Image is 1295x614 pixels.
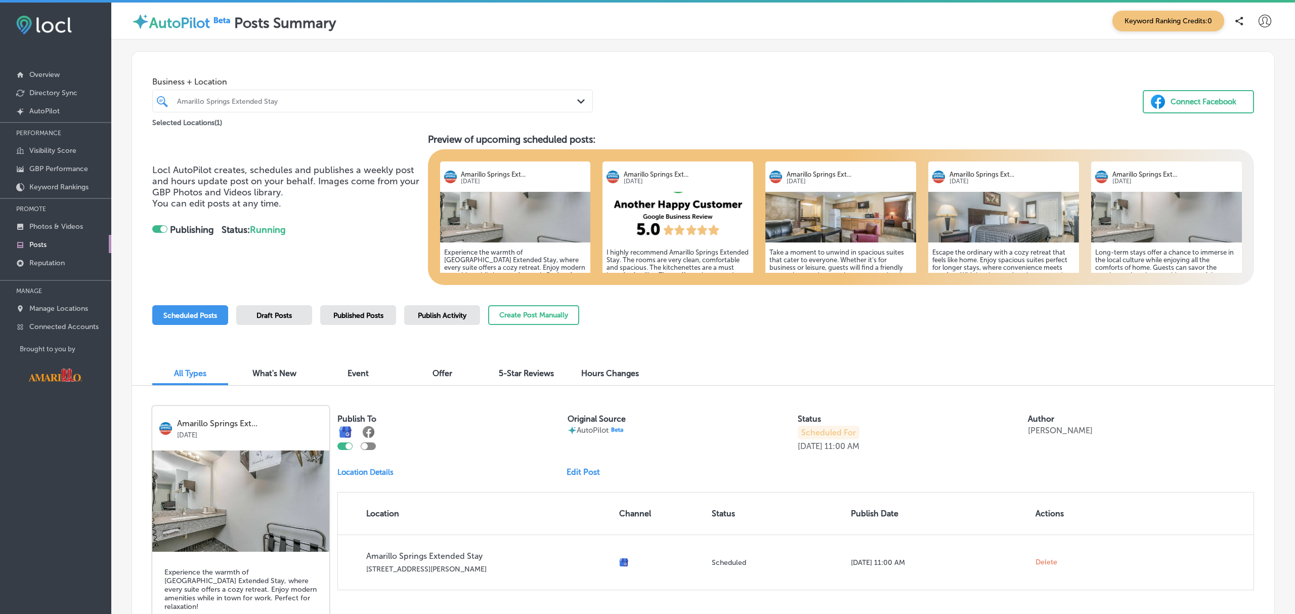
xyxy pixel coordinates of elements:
[624,178,749,185] p: [DATE]
[615,493,708,535] th: Channel
[1143,90,1254,113] button: Connect Facebook
[765,192,916,242] img: 1754678175e3fb846d-de0d-4381-89d0-5cdb84b296e3_2025-03-19.jpg
[798,441,823,451] p: [DATE]
[461,178,586,185] p: [DATE]
[1112,178,1238,185] p: [DATE]
[1035,558,1057,567] span: Delete
[825,441,859,451] p: 11:00 AM
[568,426,577,435] img: autopilot-icon
[581,369,639,378] span: Hours Changes
[29,259,65,267] p: Reputation
[337,414,376,424] label: Publish To
[152,165,419,198] span: Locl AutoPilot creates, schedules and publishes a weekly post and hours update post on your behal...
[170,224,214,235] strong: Publishing
[338,493,615,535] th: Location
[568,414,626,424] label: Original Source
[29,89,77,97] p: Directory Sync
[769,171,782,183] img: logo
[499,369,554,378] span: 5-Star Reviews
[222,224,286,235] strong: Status:
[609,426,626,433] img: Beta
[567,467,608,477] a: Edit Post
[949,178,1075,185] p: [DATE]
[602,192,753,242] img: 8d0c54fd-301d-4e9f-af74-9c7c5f87c08a.png
[252,369,296,378] span: What's New
[444,249,587,309] h5: Experience the warmth of [GEOGRAPHIC_DATA] Extended Stay, where every suite offers a cozy retreat...
[29,70,60,79] p: Overview
[152,77,593,87] span: Business + Location
[333,311,383,320] span: Published Posts
[177,419,322,428] p: Amarillo Springs Ext...
[607,171,619,183] img: logo
[787,171,912,178] p: Amarillo Springs Ext...
[769,249,912,317] h5: Take a moment to unwind in spacious suites that cater to everyone. Whether it’s for business or l...
[624,171,749,178] p: Amarillo Springs Ext...
[256,311,292,320] span: Draft Posts
[152,451,329,552] img: 1754678176f6d26df5-8f60-44b6-b6bd-eefb620fa402_2025-03-19.jpg
[1031,493,1105,535] th: Actions
[949,171,1075,178] p: Amarillo Springs Ext...
[461,171,586,178] p: Amarillo Springs Ext...
[433,369,452,378] span: Offer
[577,426,626,435] p: AutoPilot
[152,198,281,209] span: You can edit posts at any time.
[149,15,210,31] label: AutoPilot
[177,97,578,105] div: Amarillo Springs Extended Stay
[1095,249,1238,332] h5: Long-term stays offer a chance to immerse in the local culture while enjoying all the comforts of...
[708,493,846,535] th: Status
[1091,192,1242,242] img: 1754678176f6d26df5-8f60-44b6-b6bd-eefb620fa402_2025-03-19.jpg
[132,13,149,30] img: autopilot-icon
[234,15,336,31] label: Posts Summary
[428,134,1255,145] h3: Preview of upcoming scheduled posts:
[29,240,47,249] p: Posts
[932,171,945,183] img: logo
[787,178,912,185] p: [DATE]
[712,558,842,567] p: Scheduled
[159,422,172,435] img: logo
[798,426,859,439] p: Scheduled For
[366,565,611,574] p: [STREET_ADDRESS][PERSON_NAME]
[847,493,1032,535] th: Publish Date
[20,345,111,353] p: Brought to you by
[607,249,749,302] h5: I highly recommend Amarillo Springs Extended Stay. The rooms are very clean, comfortable and spac...
[174,369,206,378] span: All Types
[418,311,466,320] span: Publish Activity
[177,428,322,439] p: [DATE]
[1112,11,1224,31] span: Keyword Ranking Credits: 0
[1028,426,1093,435] p: [PERSON_NAME]
[1171,94,1236,109] div: Connect Facebook
[1095,171,1108,183] img: logo
[337,468,394,477] p: Location Details
[348,369,369,378] span: Event
[928,192,1079,242] img: 175467817458c3e67e-c3be-407e-9568-3515ba322495_2025-03-19.jpg
[29,304,88,313] p: Manage Locations
[440,192,591,242] img: 1754678176f6d26df5-8f60-44b6-b6bd-eefb620fa402_2025-03-19.jpg
[163,311,217,320] span: Scheduled Posts
[798,414,821,424] label: Status
[444,171,457,183] img: logo
[29,222,83,231] p: Photos & Videos
[851,558,1028,567] p: [DATE] 11:00 AM
[29,107,60,115] p: AutoPilot
[210,15,234,25] img: Beta
[932,249,1075,332] h5: Escape the ordinary with a cozy retreat that feels like home. Enjoy spacious suites perfect for l...
[29,146,76,155] p: Visibility Score
[1112,171,1238,178] p: Amarillo Springs Ext...
[366,551,611,561] p: Amarillo Springs Extended Stay
[488,305,579,325] button: Create Post Manually
[29,183,89,191] p: Keyword Rankings
[20,361,91,389] img: Visit Amarillo
[29,322,99,331] p: Connected Accounts
[250,224,286,235] span: Running
[1028,414,1054,424] label: Author
[152,114,222,127] p: Selected Locations ( 1 )
[29,165,88,173] p: GBP Performance
[16,16,72,34] img: fda3e92497d09a02dc62c9cd864e3231.png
